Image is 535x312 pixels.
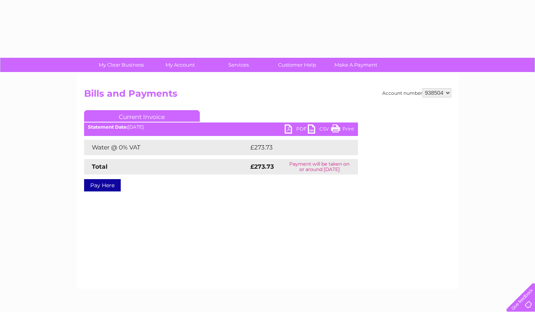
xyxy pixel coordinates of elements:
[248,140,344,155] td: £273.73
[250,163,274,170] strong: £273.73
[148,58,212,72] a: My Account
[382,88,451,97] div: Account number
[84,140,248,155] td: Water @ 0% VAT
[331,124,354,136] a: Print
[84,124,358,130] div: [DATE]
[92,163,108,170] strong: Total
[324,58,388,72] a: Make A Payment
[84,88,451,103] h2: Bills and Payments
[84,179,121,191] a: Pay Here
[89,58,153,72] a: My Clear Business
[207,58,270,72] a: Services
[285,124,308,136] a: PDF
[308,124,331,136] a: CSV
[84,110,200,122] a: Current Invoice
[265,58,329,72] a: Customer Help
[88,124,128,130] b: Statement Date:
[281,159,358,174] td: Payment will be taken on or around [DATE]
